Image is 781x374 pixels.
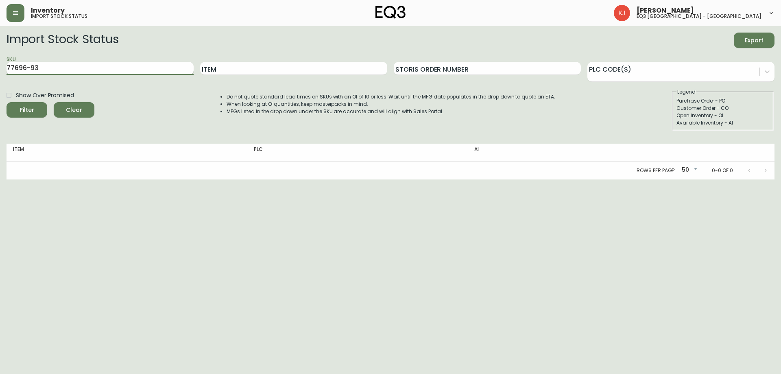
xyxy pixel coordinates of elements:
[16,91,74,100] span: Show Over Promised
[7,102,47,118] button: Filter
[247,144,468,162] th: PLC
[227,101,555,108] li: When looking at OI quantities, keep masterpacks in mind.
[676,97,769,105] div: Purchase Order - PO
[227,93,555,101] li: Do not quote standard lead times on SKUs with an OI of 10 or less. Wait until the MFG date popula...
[734,33,774,48] button: Export
[637,167,675,174] p: Rows per page:
[676,112,769,119] div: Open Inventory - OI
[678,164,699,177] div: 50
[740,35,768,46] span: Export
[468,144,644,162] th: AI
[7,144,247,162] th: Item
[31,14,87,19] h5: import stock status
[7,33,118,48] h2: Import Stock Status
[227,108,555,115] li: MFGs listed in the drop down under the SKU are accurate and will align with Sales Portal.
[676,88,696,96] legend: Legend
[637,14,761,19] h5: eq3 [GEOGRAPHIC_DATA] - [GEOGRAPHIC_DATA]
[637,7,694,14] span: [PERSON_NAME]
[54,102,94,118] button: Clear
[712,167,733,174] p: 0-0 of 0
[60,105,88,115] span: Clear
[375,6,406,19] img: logo
[676,105,769,112] div: Customer Order - CO
[614,5,630,21] img: 24a625d34e264d2520941288c4a55f8e
[676,119,769,127] div: Available Inventory - AI
[31,7,65,14] span: Inventory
